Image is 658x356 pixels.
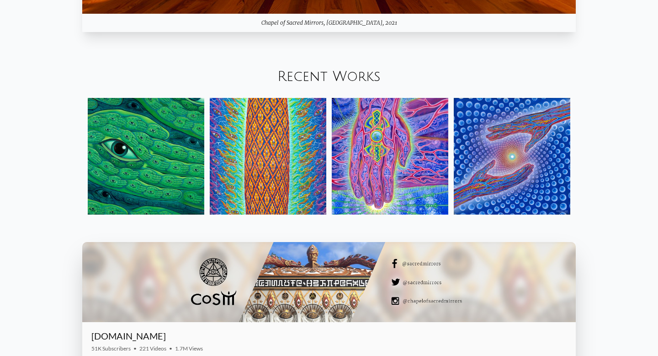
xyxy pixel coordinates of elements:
span: 51K Subscribers [91,345,131,352]
a: [DOMAIN_NAME] [91,330,166,341]
span: 221 Videos [139,345,166,352]
div: Chapel of Sacred Mirrors, [GEOGRAPHIC_DATA], 2021 [82,14,576,32]
span: • [133,345,137,352]
a: Recent Works [277,69,381,84]
span: 1.7M Views [175,345,203,352]
span: • [169,345,172,352]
